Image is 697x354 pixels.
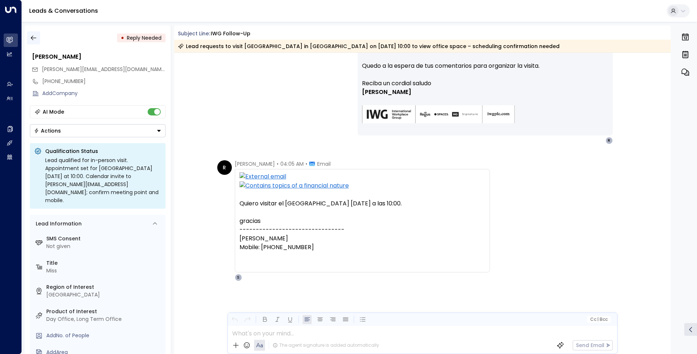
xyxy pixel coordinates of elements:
div: Quiero visitar el [GEOGRAPHIC_DATA] [DATE] a las 10:00. [240,199,485,208]
button: Redo [243,315,252,324]
span: • [305,160,307,168]
label: Title [46,259,163,267]
div: R [606,137,613,144]
span: Reply Needed [127,34,161,42]
span: Email [317,160,331,168]
a: Leads & Conversations [29,7,98,15]
div: Button group with a nested menu [30,124,166,137]
div: IWG Follow-up [211,30,250,38]
p: Qualification Status [45,147,161,155]
span: 04:05 AM [280,160,304,168]
span: [PERSON_NAME] [362,88,411,97]
div: [GEOGRAPHIC_DATA] [46,291,163,299]
div: Lead requests to visit [GEOGRAPHIC_DATA] in [GEOGRAPHIC_DATA] on [DATE] 10:00 to view office spac... [178,43,560,50]
div: Lead Information [33,220,82,228]
div: AddNo. of People [46,332,163,339]
div: [PERSON_NAME] [32,52,166,61]
span: Subject Line: [178,30,210,37]
div: R [217,160,232,175]
span: [PERSON_NAME] [235,160,275,168]
div: gracias [240,217,485,225]
div: Not given [46,243,163,250]
span: • [277,160,279,168]
button: Actions [30,124,166,137]
span: Reciba un cordial saludo [362,79,431,88]
img: Contains topics of a financial nature [240,181,485,190]
img: External email [240,172,485,181]
div: Actions [34,127,61,134]
label: SMS Consent [46,235,163,243]
div: S [235,274,242,281]
div: The agent signature is added automatically [273,342,379,349]
div: Signature [362,79,608,133]
span: Cc Bcc [590,317,607,322]
div: Lead qualified for in-person visit. Appointment set for [GEOGRAPHIC_DATA] [DATE] at 10:00. Calend... [45,156,161,204]
font: -------------------------------- [240,225,344,234]
div: • [121,31,124,44]
label: Region of Interest [46,283,163,291]
div: Miss [46,267,163,275]
font: [PERSON_NAME] [240,234,288,243]
div: AI Mode [43,108,64,115]
button: Cc|Bcc [587,316,610,323]
img: AIorK4zU2Kz5WUNqa9ifSKC9jFH1hjwenjvh85X70KBOPduETvkeZu4OqG8oPuqbwvp3xfXcMQJCRtwYb-SG [362,105,515,124]
span: [PERSON_NAME][EMAIL_ADDRESS][DOMAIN_NAME] [42,66,166,73]
button: Undo [230,315,239,324]
div: AddCompany [42,90,166,97]
label: Product of Interest [46,308,163,315]
span: ruiz.soledad@gmail.com [42,66,166,73]
div: Day Office, Long Term Office [46,315,163,323]
span: | [597,317,599,322]
font: Mobile: [PHONE_NUMBER] [240,243,314,251]
div: [PHONE_NUMBER] [42,78,166,85]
